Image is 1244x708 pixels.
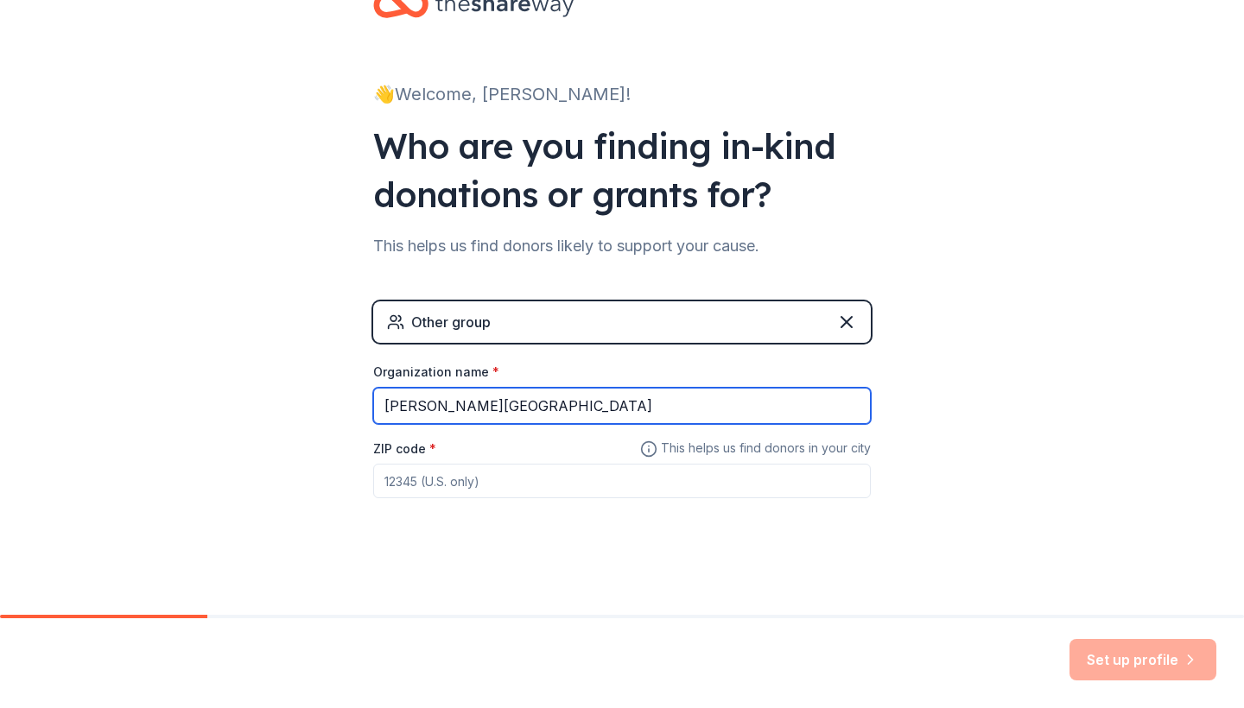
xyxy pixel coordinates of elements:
label: ZIP code [373,440,436,458]
input: 12345 (U.S. only) [373,464,871,498]
div: Other group [411,312,491,332]
div: Who are you finding in-kind donations or grants for? [373,122,871,218]
input: American Red Cross [373,388,871,424]
span: This helps us find donors in your city [640,438,871,459]
div: 👋 Welcome, [PERSON_NAME]! [373,80,871,108]
label: Organization name [373,363,499,381]
div: This helps us find donors likely to support your cause. [373,232,871,260]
